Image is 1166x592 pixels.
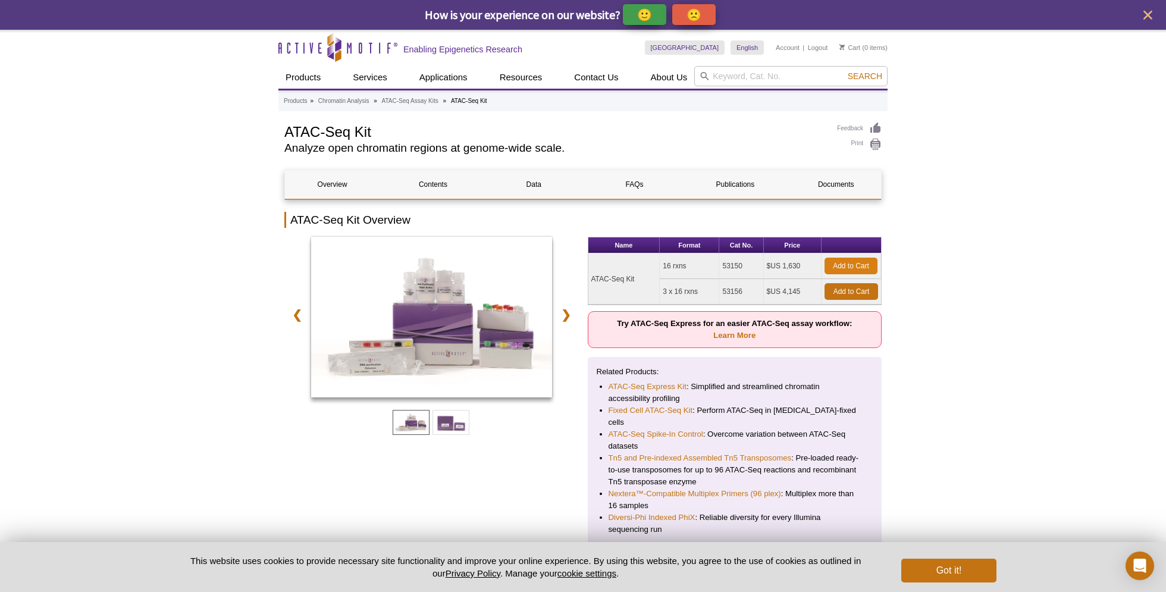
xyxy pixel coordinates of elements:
[719,237,763,253] th: Cat No.
[660,237,719,253] th: Format
[839,44,845,50] img: Your Cart
[731,40,764,55] a: English
[713,331,756,340] a: Learn More
[687,7,701,22] p: 🙁
[588,237,660,253] th: Name
[284,301,310,328] a: ❮
[901,559,996,582] button: Got it!
[609,428,703,440] a: ATAC-Seq Spike-In Control
[609,428,861,452] li: : Overcome variation between ATAC-Seq datasets
[837,122,882,135] a: Feedback
[789,170,883,199] a: Documents
[557,568,616,578] button: cookie settings
[776,43,800,52] a: Account
[446,568,500,578] a: Privacy Policy
[597,366,873,378] p: Related Products:
[609,405,693,416] a: Fixed Cell ATAC-Seq Kit
[803,40,804,55] li: |
[837,138,882,151] a: Print
[609,488,861,512] li: : Multiplex more than 16 samples
[318,96,369,107] a: Chromatin Analysis
[609,512,695,524] a: Diversi-Phi Indexed PhiX
[719,253,763,279] td: 53150
[170,555,882,580] p: This website uses cookies to provide necessary site functionality and improve your online experie...
[839,40,888,55] li: (0 items)
[660,253,719,279] td: 16 rxns
[609,488,781,500] a: Nextera™-Compatible Multiplex Primers (96 plex)
[451,98,487,104] li: ATAC-Seq Kit
[382,96,438,107] a: ATAC-Seq Assay Kits
[310,98,314,104] li: »
[587,170,682,199] a: FAQs
[844,71,886,82] button: Search
[278,66,328,89] a: Products
[764,237,822,253] th: Price
[284,96,307,107] a: Products
[644,66,695,89] a: About Us
[688,170,782,199] a: Publications
[284,143,825,154] h2: Analyze open chromatin regions at genome-wide scale.
[588,253,660,305] td: ATAC-Seq Kit
[609,452,792,464] a: Tn5 and Pre-indexed Assembled Tn5 Transposomes
[609,405,861,428] li: : Perform ATAC-Seq in [MEDICAL_DATA]-fixed cells
[808,43,828,52] a: Logout
[403,44,522,55] h2: Enabling Epigenetics Research
[311,237,552,401] a: ATAC-Seq Kit
[825,283,878,300] a: Add to Cart
[660,279,719,305] td: 3 x 16 rxns
[567,66,625,89] a: Contact Us
[1126,552,1154,580] div: Open Intercom Messenger
[493,66,550,89] a: Resources
[311,237,552,397] img: ATAC-Seq Kit
[609,381,861,405] li: : Simplified and streamlined chromatin accessibility profiling
[719,279,763,305] td: 53156
[374,98,377,104] li: »
[764,279,822,305] td: $US 4,145
[609,452,861,488] li: : Pre-loaded ready-to-use transposomes for up to 96 ATAC-Seq reactions and recombinant Tn5 transp...
[1140,8,1155,23] button: close
[412,66,475,89] a: Applications
[346,66,394,89] a: Services
[443,98,447,104] li: »
[645,40,725,55] a: [GEOGRAPHIC_DATA]
[637,7,652,22] p: 🙂
[609,512,861,535] li: : Reliable diversity for every Illumina sequencing run
[848,71,882,81] span: Search
[385,170,480,199] a: Contents
[839,43,860,52] a: Cart
[825,258,877,274] a: Add to Cart
[553,301,579,328] a: ❯
[285,170,380,199] a: Overview
[617,319,852,340] strong: Try ATAC-Seq Express for an easier ATAC-Seq assay workflow:
[425,7,620,22] span: How is your experience on our website?
[609,381,687,393] a: ATAC-Seq Express Kit
[764,253,822,279] td: $US 1,630
[284,212,882,228] h2: ATAC-Seq Kit Overview
[284,122,825,140] h1: ATAC-Seq Kit
[487,170,581,199] a: Data
[694,66,888,86] input: Keyword, Cat. No.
